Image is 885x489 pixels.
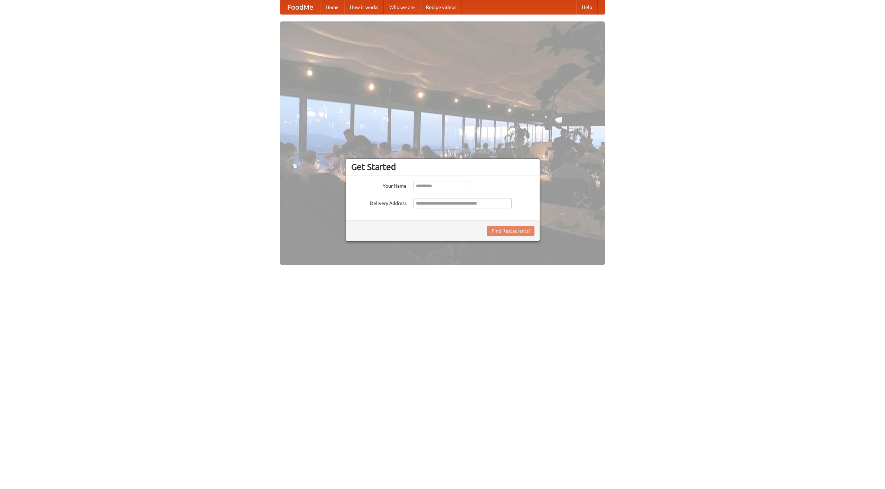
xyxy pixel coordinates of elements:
a: FoodMe [280,0,320,14]
label: Your Name [351,181,407,189]
label: Delivery Address [351,198,407,207]
h3: Get Started [351,162,534,172]
a: Who we are [384,0,420,14]
a: How it works [344,0,384,14]
a: Recipe videos [420,0,462,14]
button: Find Restaurants! [487,226,534,236]
a: Help [576,0,598,14]
a: Home [320,0,344,14]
